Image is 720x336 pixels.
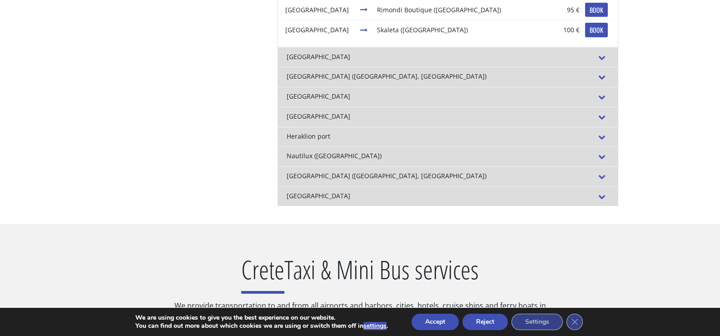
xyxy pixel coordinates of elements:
[585,23,608,37] a: BOOK
[278,166,618,186] div: [GEOGRAPHIC_DATA] ([GEOGRAPHIC_DATA], [GEOGRAPHIC_DATA])
[462,314,508,330] button: Reject
[278,107,618,127] div: [GEOGRAPHIC_DATA]
[374,20,555,40] td: Skaleta ([GEOGRAPHIC_DATA])
[278,67,618,87] div: [GEOGRAPHIC_DATA] ([GEOGRAPHIC_DATA], [GEOGRAPHIC_DATA])
[135,322,388,330] p: You can find out more about which cookies we are using or switch them off in .
[412,314,459,330] button: Accept
[363,322,387,330] button: settings
[135,314,388,322] p: We are using cookies to give you the best experience on our website.
[241,252,284,294] span: Crete
[278,186,618,206] div: [GEOGRAPHIC_DATA]
[156,251,565,301] h2: Taxi & Mini Bus services
[555,20,582,40] td: 100 €
[585,3,608,17] a: BOOK
[566,314,583,330] button: Close GDPR Cookie Banner
[511,314,563,330] button: Settings
[278,47,618,67] div: [GEOGRAPHIC_DATA]
[156,301,565,329] p: We provide transportation to and from all airports and harbors, cities, hotels, cruise ships and ...
[278,87,618,107] div: [GEOGRAPHIC_DATA]
[283,20,358,40] td: [GEOGRAPHIC_DATA]
[278,127,618,147] div: Heraklion port
[278,146,618,166] div: Nautilux ([GEOGRAPHIC_DATA])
